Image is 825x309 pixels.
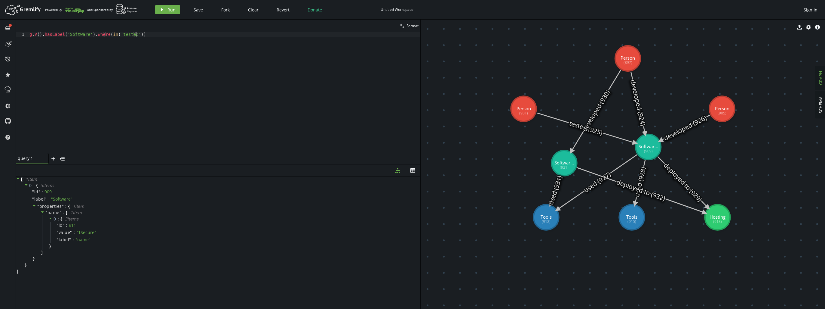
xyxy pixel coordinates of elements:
div: Powered By [45,5,84,15]
span: ] [16,269,18,274]
button: Fork [216,5,235,14]
tspan: (912) [542,219,551,224]
span: 0 [29,183,32,188]
span: name [48,210,60,215]
button: Save [189,5,207,14]
span: 1 item [70,210,82,215]
span: : [48,196,50,202]
span: " [38,189,41,195]
span: : [65,204,67,209]
span: " [57,237,59,242]
span: : [73,237,74,242]
img: AWS Neptune [116,4,137,14]
span: " 1Secure " [76,229,96,235]
button: Format [398,20,420,32]
tspan: (901) [519,111,528,116]
span: " [62,203,64,209]
button: Donate [303,5,327,14]
div: Untitled Workspace [381,7,413,12]
tspan: Softwar... [554,160,574,166]
span: Revert [277,7,290,13]
span: : [63,210,64,215]
span: 0 [54,216,56,222]
span: ] [40,250,43,255]
span: " name " [75,237,90,242]
span: 1 item [26,176,37,182]
span: label [59,237,69,242]
tspan: (918) [713,219,722,224]
tspan: Hosting [710,214,725,220]
span: " Software " [51,196,72,202]
span: } [24,262,26,268]
tspan: (921) [560,165,569,170]
span: " [45,210,48,215]
tspan: (897) [624,60,632,65]
span: properties [39,203,62,209]
div: and Sponsored by [87,4,137,15]
span: { [36,183,38,188]
span: : [42,189,43,195]
span: SCHEMA [818,96,823,114]
span: " [37,203,39,209]
span: " [32,189,34,195]
span: query 1 [18,156,42,161]
span: Sign In [804,7,817,13]
tspan: Person [621,55,635,61]
span: " [63,222,65,228]
span: GRAPH [818,71,823,85]
tspan: Tools [626,214,637,220]
tspan: Person [517,105,531,111]
span: : [33,183,35,188]
div: 911 [69,223,76,228]
span: " [60,210,62,215]
span: Donate [308,7,322,13]
tspan: (915) [627,219,636,224]
span: Clear [248,7,259,13]
span: : [58,216,59,222]
span: 3 item s [41,183,54,188]
button: Revert [272,5,294,14]
button: Sign In [801,5,820,14]
text: used (928) [633,166,648,198]
span: Fork [221,7,230,13]
span: } [48,243,51,249]
span: [ [21,176,23,182]
tspan: Person [715,105,729,111]
div: 1 [16,32,28,37]
span: id [59,223,63,228]
span: value [59,230,70,235]
tspan: Softwar... [639,143,658,149]
button: Run [155,5,180,14]
span: 1 item [73,203,84,209]
span: : [66,223,67,228]
span: " [70,229,72,235]
div: 909 [44,189,52,195]
button: Clear [244,5,263,14]
span: Format [406,23,419,28]
span: 3 item s [65,216,78,222]
span: { [68,204,70,209]
tspan: (909) [644,148,653,154]
span: " [45,196,47,202]
span: " [32,196,34,202]
span: } [32,256,35,261]
span: id [34,189,38,195]
span: [ [66,210,67,215]
span: label [34,196,45,202]
span: " [69,237,71,242]
tspan: Tools [541,214,552,220]
tspan: (905) [718,111,726,116]
span: " [57,229,59,235]
span: Run [167,7,176,13]
span: Save [194,7,203,13]
span: " [57,222,59,228]
span: { [60,216,62,222]
span: : [74,230,75,235]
